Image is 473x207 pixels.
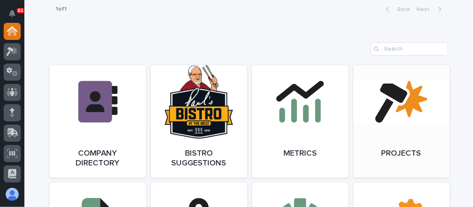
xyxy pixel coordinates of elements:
button: Back [379,6,414,13]
span: Next [417,7,435,12]
span: Back [393,7,410,12]
a: Projects [353,65,450,178]
input: Search [371,42,448,55]
button: Next [414,6,448,13]
div: Notifications63 [10,10,21,23]
p: 63 [18,8,23,13]
a: Bistro Suggestions [151,65,247,178]
button: Notifications [4,5,21,22]
a: Metrics [252,65,349,178]
button: users-avatar [4,186,21,203]
a: Company Directory [50,65,146,178]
